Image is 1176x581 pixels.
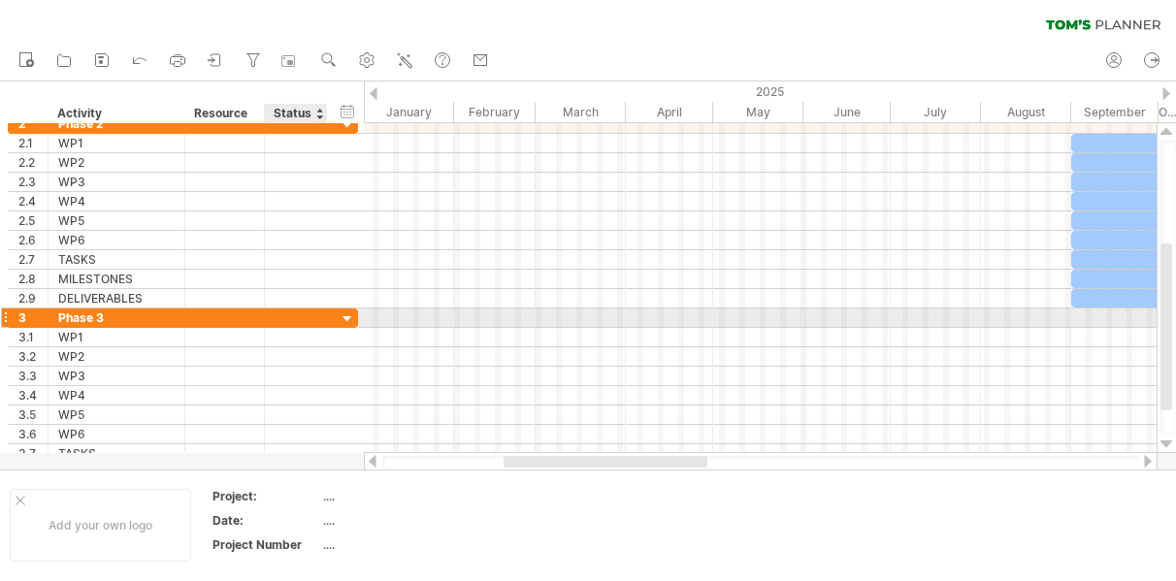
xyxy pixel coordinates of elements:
div: Add your own logo [10,489,191,562]
div: August 2025 [981,102,1071,122]
div: WP6 [58,425,175,443]
div: September 2025 [1071,102,1159,122]
div: June 2025 [803,102,891,122]
div: 3.5 [18,405,48,424]
div: .... [323,512,486,529]
div: 3.2 [18,347,48,366]
div: WP1 [58,328,175,346]
div: WP5 [58,211,175,230]
div: 2.3 [18,173,48,191]
div: WP3 [58,173,175,191]
div: WP2 [58,153,175,172]
div: 2.2 [18,153,48,172]
div: Date: [212,512,319,529]
div: WP3 [58,367,175,385]
div: MILESTONES [58,270,175,288]
div: .... [323,488,486,504]
div: WP1 [58,134,175,152]
div: TASKS [58,444,175,463]
div: TASKS [58,250,175,269]
div: WP2 [58,347,175,366]
div: 2.6 [18,231,48,249]
div: 2.8 [18,270,48,288]
div: 3.3 [18,367,48,385]
div: 2 [18,114,48,133]
div: Project: [212,488,319,504]
div: WP4 [58,192,175,210]
div: 3.1 [18,328,48,346]
div: Project Number [212,536,319,553]
div: Phase 3 [58,308,175,327]
div: .... [323,536,486,553]
div: 3.7 [18,444,48,463]
div: DELIVERABLES [58,289,175,307]
div: WP5 [58,405,175,424]
div: Activity [57,104,174,123]
div: Phase 2 [58,114,175,133]
div: 2.1 [18,134,48,152]
div: 3 [18,308,48,327]
div: 2.4 [18,192,48,210]
div: April 2025 [626,102,713,122]
div: 3.6 [18,425,48,443]
div: WP6 [58,231,175,249]
div: March 2025 [536,102,626,122]
div: 2.5 [18,211,48,230]
div: WP4 [58,386,175,404]
div: Resource [194,104,253,123]
div: May 2025 [713,102,803,122]
div: July 2025 [891,102,981,122]
div: February 2025 [454,102,536,122]
div: 2.7 [18,250,48,269]
div: January 2025 [364,102,454,122]
div: 2.9 [18,289,48,307]
div: Status [274,104,316,123]
div: 3.4 [18,386,48,404]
